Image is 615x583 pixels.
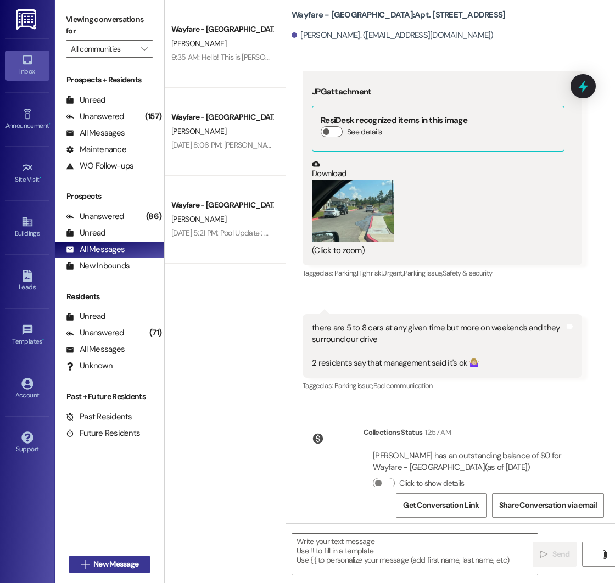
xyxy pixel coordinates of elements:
[71,40,136,58] input: All communities
[42,336,44,344] span: •
[292,9,505,21] b: Wayfare - [GEOGRAPHIC_DATA]: Apt. [STREET_ADDRESS]
[5,212,49,242] a: Buildings
[347,126,382,138] label: See details
[66,227,105,239] div: Unread
[499,500,597,511] span: Share Conversation via email
[55,190,164,202] div: Prospects
[303,265,582,281] div: Tagged as:
[396,493,486,518] button: Get Conversation Link
[171,214,226,224] span: [PERSON_NAME]
[292,30,494,41] div: [PERSON_NAME]. ([EMAIL_ADDRESS][DOMAIN_NAME])
[81,560,89,569] i: 
[66,11,153,40] label: Viewing conversations for
[171,38,226,48] span: [PERSON_NAME]
[55,391,164,402] div: Past + Future Residents
[171,199,273,211] div: Wayfare - [GEOGRAPHIC_DATA]
[5,321,49,350] a: Templates •
[66,260,130,272] div: New Inbounds
[171,24,273,35] div: Wayfare - [GEOGRAPHIC_DATA]
[141,44,147,53] i: 
[93,558,138,570] span: New Message
[143,208,164,225] div: (86)
[66,94,105,106] div: Unread
[312,180,394,242] button: Zoom image
[334,268,357,278] span: Parking ,
[5,159,49,188] a: Site Visit •
[66,160,133,172] div: WO Follow-ups
[5,266,49,296] a: Leads
[66,360,113,372] div: Unknown
[171,111,273,123] div: Wayfare - [GEOGRAPHIC_DATA]
[552,548,569,560] span: Send
[443,268,493,278] span: Safety & security
[540,550,548,559] i: 
[357,268,383,278] span: High risk ,
[142,108,164,125] div: (157)
[69,556,150,573] button: New Message
[303,378,582,394] div: Tagged as:
[403,500,479,511] span: Get Conversation Link
[66,411,132,423] div: Past Residents
[492,493,604,518] button: Share Conversation via email
[66,327,124,339] div: Unanswered
[312,245,564,256] div: (Click to zoom)
[399,478,464,489] label: Click to show details
[533,542,577,567] button: Send
[66,428,140,439] div: Future Residents
[382,268,403,278] span: Urgent ,
[66,144,126,155] div: Maintenance
[55,291,164,302] div: Residents
[66,244,125,255] div: All Messages
[373,381,433,390] span: Bad communication
[16,9,38,30] img: ResiDesk Logo
[404,268,443,278] span: Parking issue ,
[600,550,608,559] i: 
[40,174,41,182] span: •
[334,381,373,390] span: Parking issue ,
[49,120,51,128] span: •
[422,427,451,438] div: 12:57 AM
[147,324,164,341] div: (71)
[171,126,226,136] span: [PERSON_NAME]
[312,322,564,369] div: there are 5 to 8 cars at any given time but more on weekends and they surround our drive 2 reside...
[312,86,371,97] b: JPG attachment
[312,160,564,179] a: Download
[66,311,105,322] div: Unread
[5,374,49,404] a: Account
[5,51,49,80] a: Inbox
[66,344,125,355] div: All Messages
[66,211,124,222] div: Unanswered
[373,450,573,474] div: [PERSON_NAME] has an outstanding balance of $0 for Wayfare - [GEOGRAPHIC_DATA] (as of [DATE])
[5,428,49,458] a: Support
[55,74,164,86] div: Prospects + Residents
[321,115,467,126] b: ResiDesk recognized items in this image
[364,427,422,438] div: Collections Status
[66,127,125,139] div: All Messages
[66,111,124,122] div: Unanswered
